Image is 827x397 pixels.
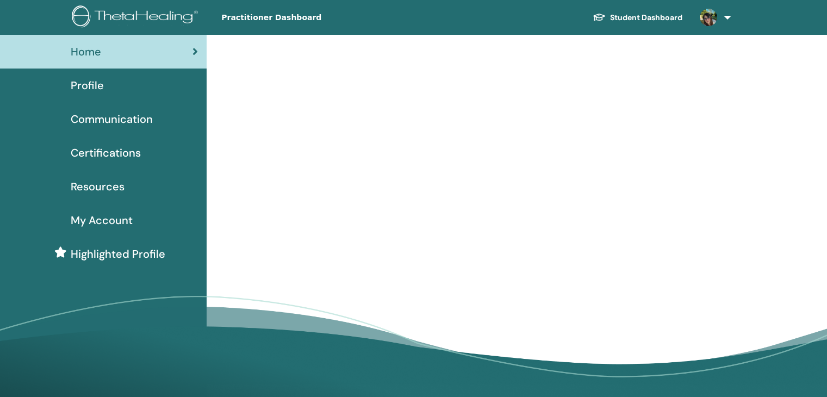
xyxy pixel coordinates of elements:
[71,44,101,60] span: Home
[71,246,165,262] span: Highlighted Profile
[221,12,384,23] span: Practitioner Dashboard
[71,178,125,195] span: Resources
[72,5,202,30] img: logo.png
[71,212,133,228] span: My Account
[593,13,606,22] img: graduation-cap-white.svg
[71,111,153,127] span: Communication
[700,9,717,26] img: default.jpg
[71,145,141,161] span: Certifications
[71,77,104,94] span: Profile
[584,8,691,28] a: Student Dashboard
